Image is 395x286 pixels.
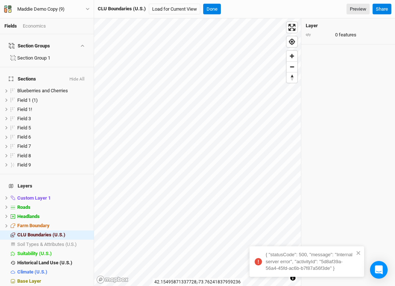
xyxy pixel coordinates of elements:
div: Field 9 [17,162,89,168]
a: Fields [4,23,17,29]
div: 42.15495871337728 , -73.76241837959236 [152,278,243,286]
span: Field 9 [17,162,31,168]
span: features [339,32,356,38]
div: Field 6 [17,134,89,140]
div: Blueberries and Cherries [17,88,89,94]
button: Done [203,4,221,15]
div: Field 5 [17,125,89,131]
span: Field 6 [17,134,31,140]
div: Suitability (U.S.) [17,251,89,257]
div: Roads [17,204,89,210]
button: Show section groups [79,43,85,48]
div: CLU Boundaries (U.S.) [17,232,89,238]
div: Climate (U.S.) [17,269,89,275]
button: Hide All [69,77,85,82]
button: Reset bearing to north [287,72,297,83]
div: Field 8 [17,153,89,159]
span: Roads [17,204,30,210]
div: Soil Types & Attributes (U.S.) [17,242,89,247]
div: Economics [23,23,46,29]
div: Field 3 [17,116,89,122]
a: Mapbox logo [96,275,129,284]
div: CLU Boundaries (U.S.) [98,6,146,12]
div: Field 1 (1) [17,97,89,103]
button: Load for Current View [149,4,200,15]
div: Custom Layer 1 [17,195,89,201]
span: Custom Layer 1 [17,195,51,201]
span: Field 3 [17,116,31,121]
div: Section Group 1 [17,55,89,61]
div: Maddie Demo Copy (9) [17,6,65,13]
h4: Layer [306,23,391,29]
div: Historical Land Use (U.S.) [17,260,89,266]
h4: Layers [4,179,89,193]
div: Headlands [17,214,89,219]
div: Section Groups [9,43,50,49]
div: { "statusCode": 500, "message": "Internal server error", "activityId": "5d8af39a-56a4-45fd-ac6b-b... [266,251,354,272]
span: Suitability (U.S.) [17,251,52,256]
span: Climate (U.S.) [17,269,47,275]
span: Farm Boundary [17,223,50,228]
button: Zoom out [287,61,297,72]
span: CLU Boundaries (U.S.) [17,232,65,237]
div: Base Layer [17,278,89,284]
button: close [356,249,361,256]
span: Field 1 (1) [17,97,38,103]
span: Zoom out [287,62,297,72]
span: Headlands [17,214,40,219]
button: Find my location [287,36,297,47]
span: Field 7 [17,143,31,149]
button: Enter fullscreen [287,22,297,33]
span: Field 1! [17,107,32,112]
span: Base Layer [17,278,41,284]
a: Preview [346,4,370,15]
button: Zoom in [287,51,297,61]
span: Field 8 [17,153,31,158]
button: Share [373,4,391,15]
span: Field 5 [17,125,31,131]
div: qty [306,32,331,37]
canvas: Map [94,18,301,286]
button: Maddie Demo Copy (9) [4,5,90,13]
span: Soil Types & Attributes (U.S.) [17,242,77,247]
div: Open Intercom Messenger [370,261,388,279]
div: Field 1! [17,107,89,112]
div: 0 [306,32,391,38]
div: Field 7 [17,143,89,149]
span: Sections [9,76,36,82]
span: Historical Land Use (U.S.) [17,260,72,265]
div: Farm Boundary [17,223,89,229]
span: Blueberries and Cherries [17,88,68,93]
